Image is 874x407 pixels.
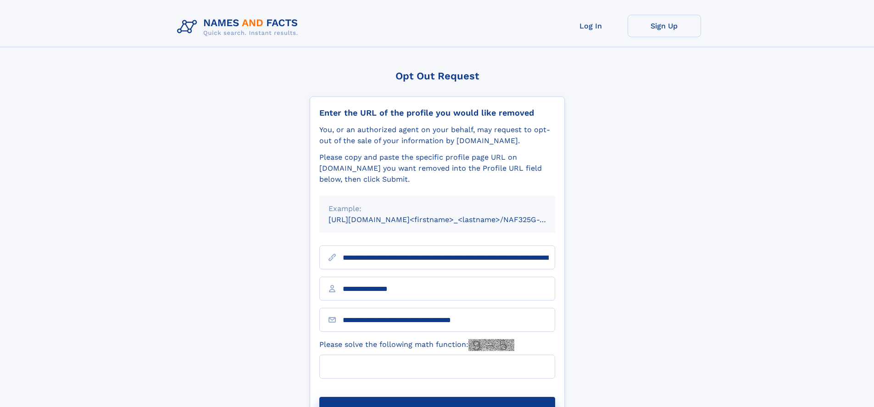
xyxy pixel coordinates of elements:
[554,15,628,37] a: Log In
[310,70,565,82] div: Opt Out Request
[328,215,573,224] small: [URL][DOMAIN_NAME]<firstname>_<lastname>/NAF325G-xxxxxxxx
[628,15,701,37] a: Sign Up
[328,203,546,214] div: Example:
[173,15,306,39] img: Logo Names and Facts
[319,152,555,185] div: Please copy and paste the specific profile page URL on [DOMAIN_NAME] you want removed into the Pr...
[319,339,514,351] label: Please solve the following math function:
[319,124,555,146] div: You, or an authorized agent on your behalf, may request to opt-out of the sale of your informatio...
[319,108,555,118] div: Enter the URL of the profile you would like removed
